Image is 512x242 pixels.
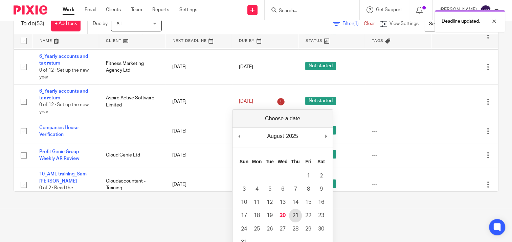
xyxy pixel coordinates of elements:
[372,64,425,70] div: ---
[250,209,263,222] button: 18
[276,196,289,209] button: 13
[165,143,232,167] td: [DATE]
[239,99,253,104] span: [DATE]
[266,131,285,141] div: August
[480,5,491,16] img: svg%3E
[302,196,315,209] button: 15
[165,119,232,143] td: [DATE]
[372,152,425,159] div: ---
[99,143,166,167] td: Cloud Genie Ltd
[39,186,84,197] span: 0 of 2 · Read the company AML policy.
[263,183,276,196] button: 5
[305,159,311,164] abbr: Friday
[106,6,121,13] a: Clients
[238,222,250,236] button: 24
[276,183,289,196] button: 6
[315,169,328,183] button: 2
[276,209,289,222] button: 20
[302,183,315,196] button: 8
[39,103,89,115] span: 0 of 12 · Set up the new year
[372,98,425,105] div: ---
[21,20,44,27] h1: To do
[322,131,329,141] button: Next Month
[99,84,166,119] td: Aspire Active Software Limited
[291,159,299,164] abbr: Thursday
[276,222,289,236] button: 27
[372,181,425,188] div: ---
[85,6,96,13] a: Email
[289,222,302,236] button: 28
[289,209,302,222] button: 21
[99,50,166,84] td: Fitness Marketing Agency Ltd
[39,89,88,100] a: 6_Yearly accounts and tax return
[289,196,302,209] button: 14
[131,6,142,13] a: Team
[239,65,253,69] span: [DATE]
[165,84,232,119] td: [DATE]
[302,169,315,183] button: 1
[285,131,299,141] div: 2025
[240,159,248,164] abbr: Sunday
[315,222,328,236] button: 30
[302,222,315,236] button: 29
[165,50,232,84] td: [DATE]
[315,209,328,222] button: 23
[14,5,47,15] img: Pixie
[165,167,232,202] td: [DATE]
[39,125,79,137] a: Companies House Verification
[278,159,288,164] abbr: Wednesday
[238,209,250,222] button: 17
[35,21,44,26] span: (53)
[39,54,88,66] a: 6_Yearly accounts and tax return
[63,6,74,13] a: Work
[99,167,166,202] td: Cloudaccountant - Training
[39,172,87,183] a: 10_AML training_Sam [PERSON_NAME]
[372,128,425,135] div: ---
[263,209,276,222] button: 19
[442,18,480,25] p: Deadline updated.
[302,209,315,222] button: 22
[51,16,81,31] a: + Add task
[116,22,121,26] span: All
[263,196,276,209] button: 12
[250,183,263,196] button: 4
[305,62,336,70] span: Not started
[289,183,302,196] button: 7
[305,97,336,105] span: Not started
[238,196,250,209] button: 10
[236,131,243,141] button: Previous Month
[39,149,79,161] a: Profit Genie Group Weekly AR Review
[263,222,276,236] button: 26
[315,183,328,196] button: 9
[317,159,325,164] abbr: Saturday
[315,196,328,209] button: 16
[372,39,383,43] span: Tags
[152,6,169,13] a: Reports
[252,159,262,164] abbr: Monday
[266,159,274,164] abbr: Tuesday
[93,20,108,27] p: Due by
[39,68,89,80] span: 0 of 12 · Set up the new year
[250,222,263,236] button: 25
[179,6,197,13] a: Settings
[250,196,263,209] button: 11
[238,183,250,196] button: 3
